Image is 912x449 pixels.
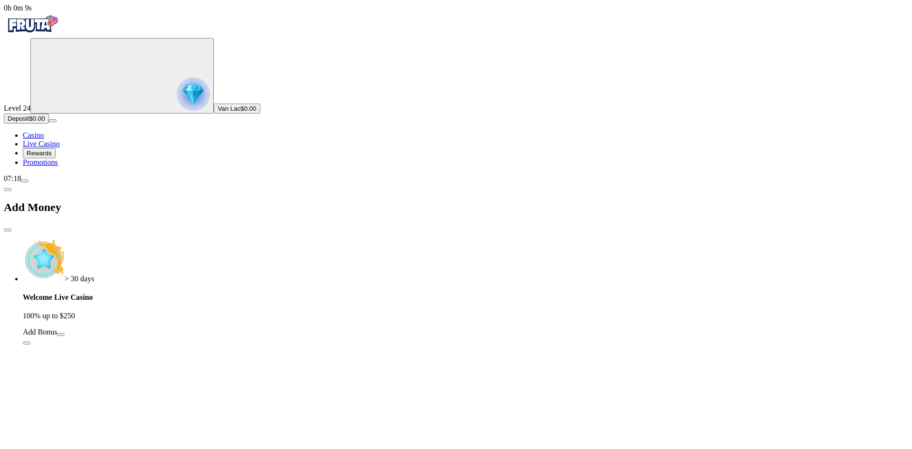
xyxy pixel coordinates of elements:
[23,239,65,281] img: Welcome live bonus icon
[23,148,56,158] button: reward iconRewards
[23,140,60,148] a: poker-chip iconLive Casino
[65,275,94,283] span: countdown
[177,77,210,111] img: reward progress
[4,201,908,214] h2: Add Money
[4,4,32,12] span: user session time
[30,38,214,114] button: reward progress
[21,180,28,182] button: menu
[4,114,49,124] button: Depositplus icon$0.00
[4,104,30,112] span: Level 24
[4,12,908,167] nav: Primary
[23,131,44,139] span: Casino
[23,312,908,320] p: 100% up to $250
[29,115,45,122] span: $0.00
[23,131,44,139] a: diamond iconCasino
[4,12,61,36] img: Fruta
[23,328,57,336] label: Add Bonus
[8,115,29,122] span: Deposit
[27,150,52,157] span: Rewards
[23,293,908,302] h4: Welcome Live Casino
[4,188,11,191] button: chevron-left icon
[23,342,30,344] button: info
[49,119,57,122] button: menu
[4,174,21,182] span: 07:18
[23,158,58,166] a: gift-inverted iconPromotions
[218,105,240,112] span: Van Lac
[23,158,58,166] span: Promotions
[240,105,256,112] span: $0.00
[4,229,11,231] button: close
[214,104,260,114] button: Van Lac$0.00
[23,140,60,148] span: Live Casino
[4,29,61,38] a: Fruta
